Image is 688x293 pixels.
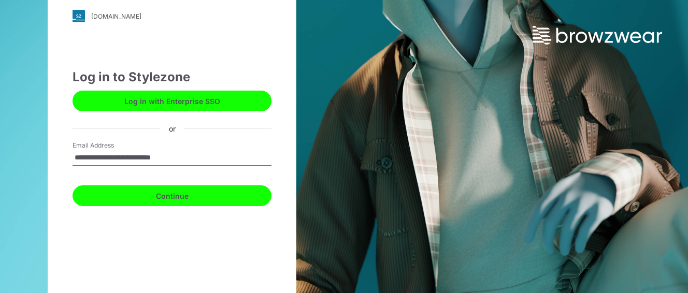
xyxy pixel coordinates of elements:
[73,10,271,22] a: [DOMAIN_NAME]
[533,26,662,45] img: browzwear-logo.73288ffb.svg
[73,185,271,206] button: Continue
[161,123,184,134] div: or
[73,141,145,150] label: Email Address
[73,91,271,111] button: Log in with Enterprise SSO
[73,10,85,22] img: svg+xml;base64,PHN2ZyB3aWR0aD0iMjgiIGhlaWdodD0iMjgiIHZpZXdCb3g9IjAgMCAyOCAyOCIgZmlsbD0ibm9uZSIgeG...
[91,12,141,20] div: [DOMAIN_NAME]
[73,68,271,86] div: Log in to Stylezone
